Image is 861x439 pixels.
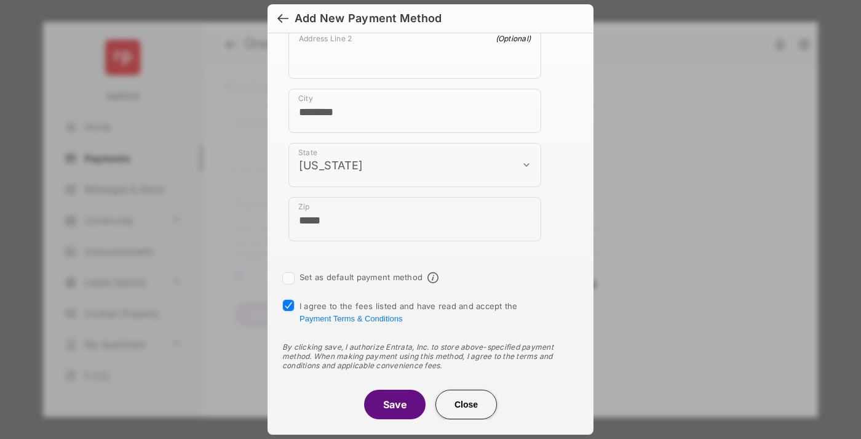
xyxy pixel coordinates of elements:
span: I agree to the fees listed and have read and accept the [300,301,518,323]
div: payment_method_screening[postal_addresses][addressLine2] [288,28,541,79]
div: By clicking save, I authorize Entrata, Inc. to store above-specified payment method. When making ... [282,342,579,370]
button: Save [364,390,426,419]
span: Default payment method info [427,272,438,283]
button: I agree to the fees listed and have read and accept the [300,314,402,323]
div: payment_method_screening[postal_addresses][postalCode] [288,197,541,241]
button: Close [435,390,497,419]
div: Add New Payment Method [295,12,442,25]
div: payment_method_screening[postal_addresses][locality] [288,89,541,133]
div: payment_method_screening[postal_addresses][administrativeArea] [288,143,541,187]
label: Set as default payment method [300,272,423,282]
